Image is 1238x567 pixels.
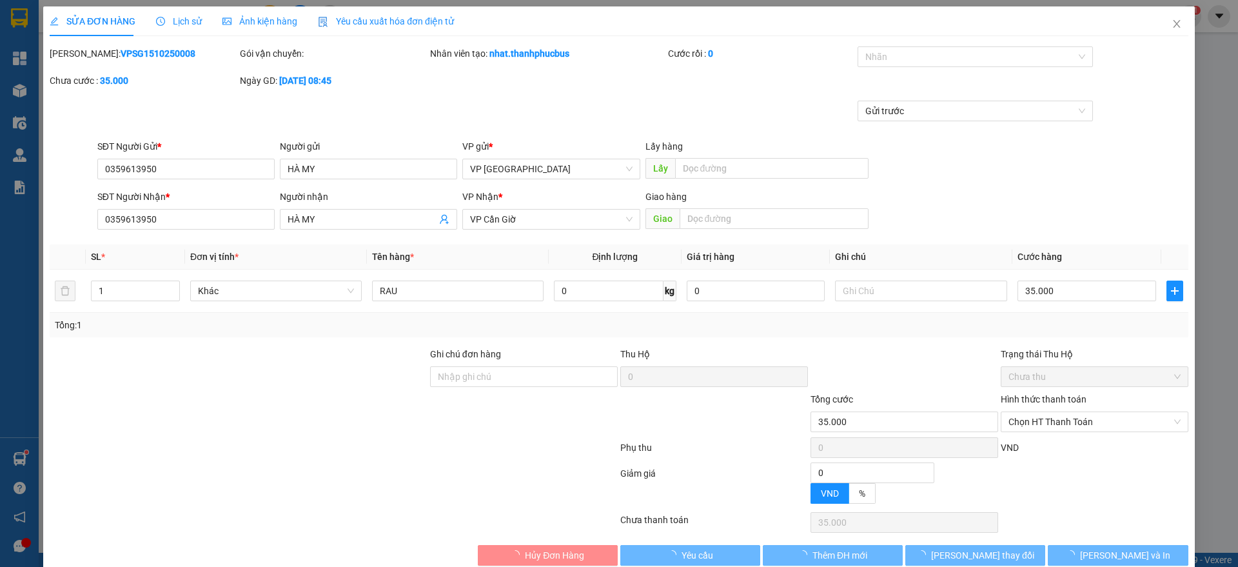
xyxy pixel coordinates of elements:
span: Hủy Đơn Hàng [525,548,584,562]
input: Ghi chú đơn hàng [430,366,618,387]
span: Đơn vị tính [190,252,239,262]
div: Tổng: 1 [55,318,478,332]
span: SL [91,252,101,262]
input: Ghi Chú [836,281,1007,301]
button: [PERSON_NAME] thay đổi [905,545,1045,566]
span: Gửi trước [866,101,1086,121]
span: close [1172,19,1182,29]
span: loading [798,550,812,559]
div: Người gửi [280,139,457,154]
span: Yêu cầu xuất hóa đơn điện tử [318,16,454,26]
button: [PERSON_NAME] và In [1048,545,1188,566]
span: Chưa thu [1008,367,1181,386]
b: 0 [708,48,713,59]
span: VND [1001,443,1019,453]
input: VD: Bàn, Ghế [372,281,544,301]
span: VP Nhận [463,192,499,202]
span: Thêm ĐH mới [812,548,867,562]
span: Lịch sử [156,16,202,26]
span: [PERSON_NAME] và In [1080,548,1170,562]
span: picture [222,17,231,26]
button: Hủy Đơn Hàng [478,545,618,566]
input: Dọc đường [675,158,869,179]
span: Giao hàng [645,192,687,202]
button: Yêu cầu [620,545,760,566]
b: VPSG1510250008 [121,48,195,59]
span: Lấy hàng [645,141,683,152]
button: plus [1166,281,1183,301]
div: Nhân viên tạo: [430,46,665,61]
span: plus [1167,286,1183,296]
div: Trạng thái Thu Hộ [1001,347,1188,361]
span: Tổng cước [811,394,853,404]
span: loading [917,550,931,559]
div: Phụ thu [619,441,809,463]
div: SĐT Người Gửi [97,139,275,154]
img: icon [318,17,328,27]
span: clock-circle [156,17,165,26]
span: kg [663,281,676,301]
span: loading [511,550,525,559]
span: SỬA ĐƠN HÀNG [50,16,135,26]
div: Ngày GD: [240,74,427,88]
span: Khác [198,281,354,301]
button: Close [1159,6,1195,43]
b: 35.000 [100,75,128,86]
div: Giảm giá [619,466,809,510]
div: Chưa thanh toán [619,513,809,535]
div: Chưa cước : [50,74,237,88]
div: VP gửi [463,139,640,154]
span: Chọn HT Thanh Toán [1008,412,1181,432]
span: Ảnh kiện hàng [222,16,297,26]
span: loading [667,550,682,559]
th: Ghi chú [830,244,1012,270]
span: Yêu cầu [682,548,713,562]
b: nhat.thanhphucbus [489,48,569,59]
span: % [859,488,865,499]
label: Hình thức thanh toán [1001,394,1086,404]
span: Giao [645,208,680,229]
span: VND [821,488,839,499]
span: Lấy [645,158,675,179]
span: Cước hàng [1017,252,1062,262]
span: user-add [440,214,450,224]
span: Giá trị hàng [687,252,734,262]
div: [PERSON_NAME]: [50,46,237,61]
div: Người nhận [280,190,457,204]
input: Dọc đường [680,208,869,229]
span: [PERSON_NAME] thay đổi [931,548,1034,562]
b: [DATE] 08:45 [279,75,331,86]
span: VP Sài Gòn [471,159,633,179]
button: delete [55,281,75,301]
span: VP Cần Giờ [471,210,633,229]
label: Ghi chú đơn hàng [430,349,501,359]
div: Cước rồi : [668,46,856,61]
div: SĐT Người Nhận [97,190,275,204]
span: loading [1066,550,1080,559]
span: Tên hàng [372,252,414,262]
span: edit [50,17,59,26]
span: Định lượng [593,252,638,262]
div: Gói vận chuyển: [240,46,427,61]
span: Thu Hộ [620,349,650,359]
button: Thêm ĐH mới [763,545,903,566]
